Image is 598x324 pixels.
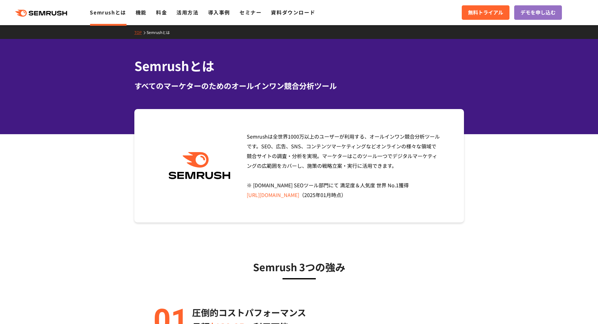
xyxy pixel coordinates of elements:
h3: Semrush 3つの強み [150,259,448,275]
div: すべてのマーケターのためのオールインワン競合分析ツール [134,80,464,91]
a: セミナー [240,8,261,16]
a: 機能 [136,8,147,16]
a: 料金 [156,8,167,16]
a: デモを申し込む [514,5,562,20]
a: 資料ダウンロード [271,8,315,16]
a: TOP [134,30,147,35]
a: 無料トライアル [462,5,509,20]
a: Semrushとは [147,30,175,35]
a: 導入事例 [208,8,230,16]
p: 圧倒的コストパフォーマンス [192,305,306,320]
a: [URL][DOMAIN_NAME] [247,191,299,199]
a: 活用方法 [176,8,198,16]
span: デモを申し込む [520,8,556,17]
span: 無料トライアル [468,8,503,17]
span: Semrushは全世界1000万以上のユーザーが利用する、オールインワン競合分析ツールです。SEO、広告、SNS、コンテンツマーケティングなどオンラインの様々な領域で競合サイトの調査・分析を実現... [247,133,440,199]
img: Semrush [165,152,234,179]
h1: Semrushとは [134,57,464,75]
a: Semrushとは [90,8,126,16]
